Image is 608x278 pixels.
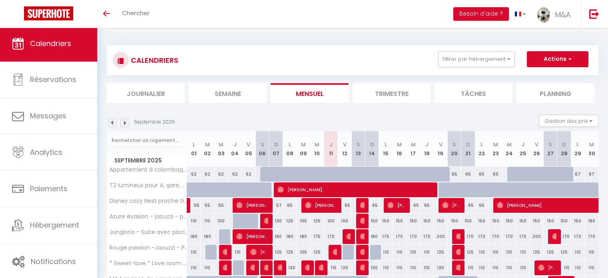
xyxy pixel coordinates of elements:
div: 62 [187,167,201,182]
div: 180 [187,229,201,244]
div: 180 [297,229,310,244]
span: [PERSON_NAME] [442,198,460,213]
span: Calendriers [30,38,71,48]
abbr: M [493,141,498,148]
img: ... [538,7,550,22]
div: 65 [420,198,434,213]
div: 180 [585,214,598,228]
th: 02 [201,131,214,167]
div: 65 [461,167,475,182]
div: 170 [502,229,516,244]
th: 12 [338,131,351,167]
div: 170 [407,229,420,244]
th: 03 [214,131,228,167]
div: 180 [283,229,297,244]
abbr: S [261,141,264,148]
th: 16 [393,131,406,167]
abbr: M [205,141,210,148]
abbr: M [411,141,416,148]
div: 110 [407,245,420,260]
span: [PERSON_NAME] [305,198,337,213]
abbr: M [315,141,319,148]
div: 100 [338,214,351,228]
th: 20 [447,131,461,167]
div: 110 [571,245,584,260]
span: [PERSON_NAME] [236,229,268,244]
div: 170 [324,229,338,244]
abbr: S [548,141,552,148]
div: 105 [297,245,310,260]
div: 170 [516,229,530,244]
span: M&A [555,10,571,20]
th: 04 [228,131,241,167]
span: [PERSON_NAME] [552,229,556,244]
abbr: M [301,141,306,148]
button: Filtrer par hébergement [438,51,515,67]
div: 110 [475,260,488,275]
div: 170 [475,229,488,244]
span: Disney cozy Nest proche Gare [108,198,188,204]
div: 150 [475,214,488,228]
th: 26 [530,131,543,167]
div: 65 [338,198,351,213]
li: Planning [516,83,594,103]
th: 30 [585,131,598,167]
th: 06 [255,131,269,167]
abbr: M [397,141,402,148]
abbr: L [193,141,195,148]
div: 110 [228,245,241,260]
div: 175 [379,229,393,244]
button: Actions [527,51,588,67]
th: 08 [283,131,297,167]
div: 130 [283,260,297,275]
abbr: J [233,141,237,148]
div: 110 [393,245,406,260]
span: [PERSON_NAME] [223,260,227,275]
span: [PERSON_NAME] [319,260,323,275]
span: Notifications [31,256,76,266]
div: 110 [502,260,516,275]
div: 110 [420,260,434,275]
div: 110 [201,214,214,228]
th: 19 [434,131,447,167]
span: Chercher [122,9,150,17]
div: 170 [488,229,502,244]
span: [PERSON_NAME] [346,229,351,244]
span: [PERSON_NAME] [333,244,337,260]
div: 150 [393,214,406,228]
div: 65 [283,198,297,213]
th: 07 [269,131,283,167]
abbr: L [576,141,579,148]
div: 105 [297,214,310,228]
div: 170 [420,229,434,244]
div: 125 [434,245,447,260]
abbr: L [289,141,291,148]
div: 180 [269,229,283,244]
div: 150 [420,214,434,228]
div: 200 [434,229,447,244]
div: 110 [393,260,406,275]
span: [PERSON_NAME] [456,244,460,260]
div: 110 [187,260,201,275]
div: 130 [434,260,447,275]
th: 29 [571,131,584,167]
th: 25 [516,131,530,167]
div: 125 [530,245,543,260]
span: Analytics [30,147,62,157]
th: 27 [544,131,557,167]
div: 110 [571,260,584,275]
abbr: M [507,141,512,148]
div: 65 [488,167,502,182]
li: Semaine [189,83,267,103]
li: Tâches [435,83,512,103]
span: [PERSON_NAME] [305,260,309,275]
th: 11 [324,131,338,167]
abbr: V [535,141,538,148]
div: 62 [214,167,228,182]
div: 110 [187,245,201,260]
div: 55 [201,198,214,213]
div: 67 [585,167,598,182]
div: 62 [228,167,241,182]
span: Azure évasion - jacuzzi - parking - près de Disney [108,214,188,220]
div: 110 [407,260,420,275]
